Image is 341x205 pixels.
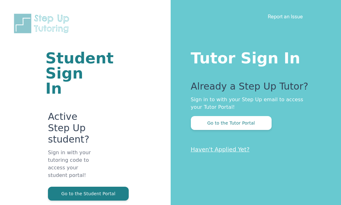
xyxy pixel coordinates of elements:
[191,96,316,111] p: Sign in to with your Step Up email to access your Tutor Portal!
[48,149,95,187] p: Sign in with your tutoring code to access your student portal!
[191,120,272,126] a: Go to the Tutor Portal
[268,13,303,20] a: Report an Issue
[48,111,95,149] p: Active Step Up student?
[191,116,272,130] button: Go to the Tutor Portal
[45,50,95,96] h1: Student Sign In
[191,146,250,153] a: Haven't Applied Yet?
[48,187,129,201] button: Go to the Student Portal
[13,13,73,34] img: Step Up Tutoring horizontal logo
[191,48,316,66] h1: Tutor Sign In
[48,190,129,196] a: Go to the Student Portal
[191,81,316,96] p: Already a Step Up Tutor?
